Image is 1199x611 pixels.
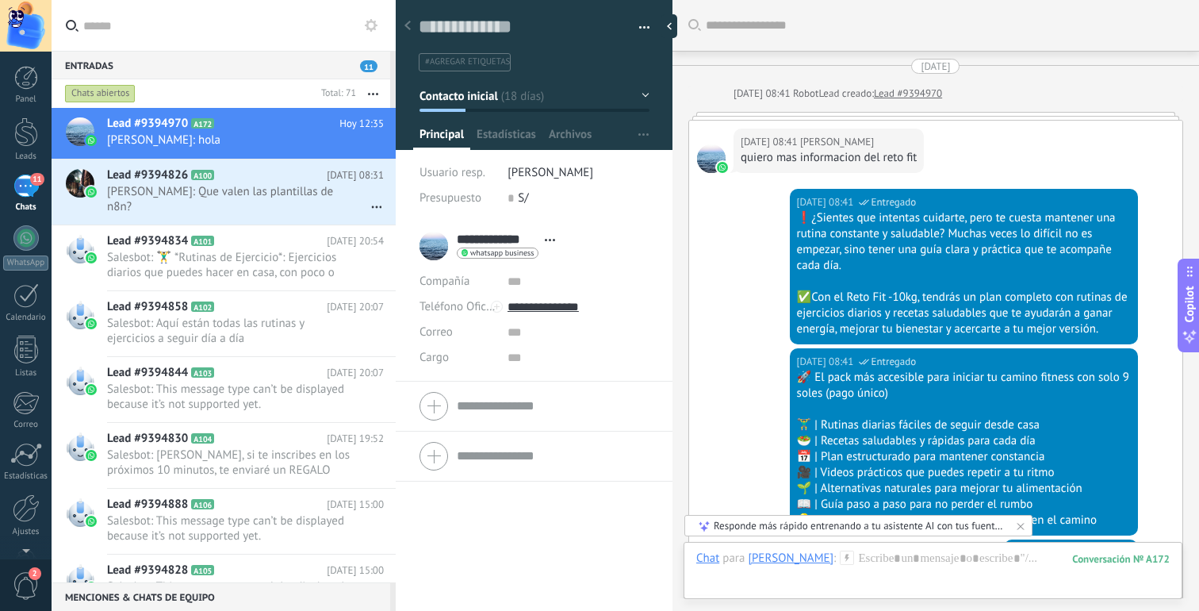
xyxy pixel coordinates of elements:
[107,167,188,183] span: Lead #9394826
[86,450,97,461] img: waba.svg
[793,86,818,100] span: Robot
[356,79,390,108] button: Más
[327,563,384,578] span: [DATE] 15:00
[921,59,950,74] div: [DATE]
[800,134,874,150] span: Gonzalo Laque
[107,316,354,346] span: Salesbot: Aquí están todas las rutinas y ejercicios a seguir día a día
[86,252,97,263] img: waba.svg
[52,582,390,611] div: Menciones & Chats de equipo
[191,433,214,444] span: A104
[797,210,1131,274] div: ❗¿Sientes que intentas cuidarte, pero te cuesta mantener una rutina constante y saludable? Muchas...
[107,184,354,214] span: [PERSON_NAME]: Que valen las plantillas de n8n?
[419,345,496,371] div: Cargo
[107,250,354,280] span: Salesbot: 🏋️‍♂️ *Rutinas de Ejercicio*: Ejercicios diarios que puedes hacer en casa, con poco o n...
[797,433,1131,449] div: 🥗 | Recetas saludables y rápidas para cada día
[714,519,1005,532] div: Responde más rápido entrenando a tu asistente AI con tus fuentes de datos
[327,365,384,381] span: [DATE] 20:07
[3,256,48,271] div: WhatsApp
[419,160,496,186] div: Usuario resp.
[107,382,354,412] span: Salesbot: This message type can’t be displayed because it’s not supported yet.
[419,299,502,314] span: Teléfono Oficina
[874,86,942,102] a: Lead #9394970
[697,144,726,173] span: Gonzalo Laque
[871,354,917,370] span: Entregado
[419,186,496,211] div: Presupuesto
[360,60,377,72] span: 11
[52,291,396,356] a: Lead #9394858 A102 [DATE] 20:07 Salesbot: Aquí están todas las rutinas y ejercicios a seguir día ...
[3,94,49,105] div: Panel
[741,150,917,166] div: quiero mas informacion del reto fit
[797,290,1131,337] div: ✅Con el Reto Fit -10kg, tendrás un plan completo con rutinas de ejercicios diarios y recetas salu...
[107,513,354,544] span: Salesbot: This message type can’t be displayed because it’s not supported yet.
[818,86,874,102] div: Lead creado:
[327,233,384,249] span: [DATE] 20:54
[797,465,1131,481] div: 🎥 | Videos prácticos que puedes repetir a tu ritmo
[52,108,396,159] a: Lead #9394970 A172 Hoy 12:35 [PERSON_NAME]: hola
[107,497,188,513] span: Lead #9394888
[107,431,188,447] span: Lead #9394830
[508,165,593,180] span: [PERSON_NAME]
[107,233,188,249] span: Lead #9394834
[327,167,384,183] span: [DATE] 08:31
[30,173,44,186] span: 11
[339,116,384,132] span: Hoy 12:35
[419,294,496,320] button: Teléfono Oficina
[191,170,214,180] span: A100
[833,551,836,567] span: :
[327,497,384,513] span: [DATE] 15:00
[470,249,534,257] span: whatsapp business
[3,527,49,537] div: Ajustes
[191,499,214,509] span: A106
[797,513,1131,528] div: 💡 | Consejos de motivación para mantenerte en el camino
[107,299,188,315] span: Lead #9394858
[797,449,1131,465] div: 📅 | Plan estructurado para mantener constancia
[191,302,214,312] span: A102
[3,471,49,482] div: Estadísticas
[1182,286,1197,323] span: Copilot
[191,118,214,129] span: A172
[52,225,396,290] a: Lead #9394834 A101 [DATE] 20:54 Salesbot: 🏋️‍♂️ *Rutinas de Ejercicio*: Ejercicios diarios que pu...
[191,367,214,378] span: A103
[797,417,1131,433] div: 🏋️‍♂️ | Rutinas diarias fáciles de seguir desde casa
[734,86,793,102] div: [DATE] 08:41
[477,127,536,150] span: Estadísticas
[52,357,396,422] a: Lead #9394844 A103 [DATE] 20:07 Salesbot: This message type can’t be displayed because it’s not s...
[3,368,49,379] div: Listas
[3,152,49,162] div: Leads
[52,423,396,488] a: Lead #9394830 A104 [DATE] 19:52 Salesbot: [PERSON_NAME], si te inscribes en los próximos 10 minut...
[3,420,49,430] div: Correo
[741,134,800,150] div: [DATE] 08:41
[29,567,41,580] span: 2
[717,162,728,173] img: waba.svg
[315,86,356,102] div: Total: 71
[1072,552,1170,566] div: 172
[419,269,496,294] div: Compañía
[425,56,510,67] span: #agregar etiquetas
[107,448,354,478] span: Salesbot: [PERSON_NAME], si te inscribes en los próximos 10 minutos, te enviaré un REGALO SORPRES...
[107,365,188,381] span: Lead #9394844
[107,563,188,578] span: Lead #9394828
[661,14,677,38] div: Ocultar
[107,579,354,609] span: Salesbot: This message type can’t be displayed because it’s not supported yet.
[549,127,592,150] span: Archivos
[86,186,97,198] img: waba.svg
[3,313,49,323] div: Calendario
[191,236,214,246] span: A101
[797,194,856,210] div: [DATE] 08:41
[419,325,453,340] span: Correo
[86,582,97,593] img: waba.svg
[191,565,214,575] span: A105
[107,133,354,148] span: [PERSON_NAME]: hola
[86,318,97,329] img: waba.svg
[419,165,485,180] span: Usuario resp.
[327,299,384,315] span: [DATE] 20:07
[748,551,833,565] div: Gonzalo Laque
[3,202,49,213] div: Chats
[797,354,856,370] div: [DATE] 08:41
[86,135,97,146] img: waba.svg
[797,481,1131,497] div: 🌱 | Alternativas naturales para mejorar tu alimentación
[722,551,745,567] span: para
[419,352,449,363] span: Cargo
[52,51,390,79] div: Entradas
[52,159,396,225] a: Lead #9394826 A100 [DATE] 08:31 [PERSON_NAME]: Que valen las plantillas de n8n?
